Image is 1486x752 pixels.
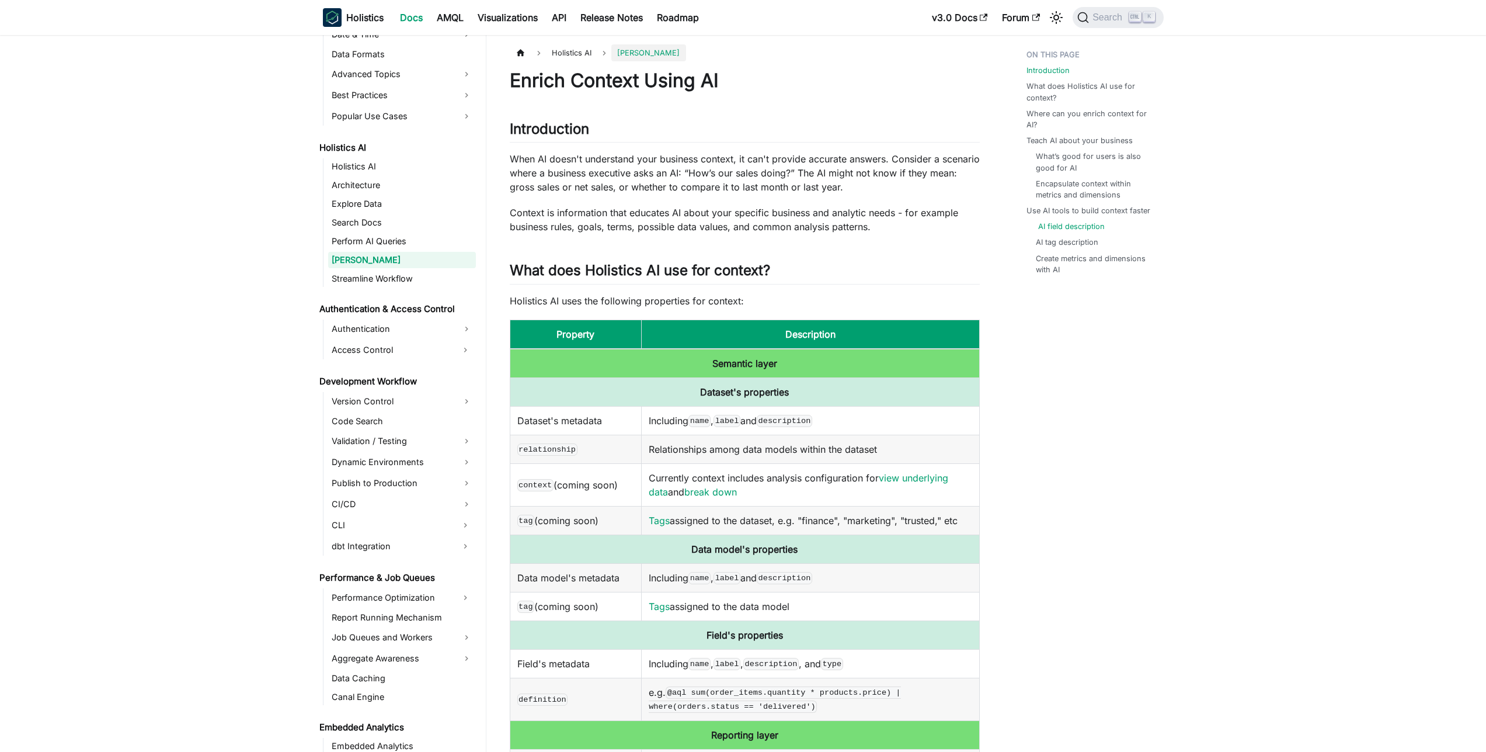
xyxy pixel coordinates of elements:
button: Expand sidebar category 'Performance Optimization' [455,588,476,607]
a: Tags [649,515,670,526]
button: Switch between dark and light mode (currently light mode) [1047,8,1066,27]
a: Authentication [328,320,476,338]
a: Dynamic Environments [328,453,476,472]
a: Authentication & Access Control [316,301,476,317]
code: relationship [517,443,577,455]
code: label [714,415,740,427]
p: Holistics AI uses the following properties for context: [510,294,980,308]
a: Data Formats [328,46,476,63]
span: Holistics AI [546,44,597,61]
a: Roadmap [650,8,706,27]
a: CI/CD [328,495,476,514]
a: Version Control [328,392,476,411]
code: name [688,415,711,427]
code: context [517,479,554,491]
code: tag [517,601,535,612]
a: CLI [328,516,455,535]
a: Use AI tools to build context faster [1026,205,1150,216]
a: AI tag description [1036,237,1098,248]
a: view underlying data [649,472,948,498]
nav: Breadcrumbs [510,44,980,61]
a: Streamline Workflow [328,271,476,287]
a: Visualizations [471,8,545,27]
a: Architecture [328,177,476,193]
a: Explore Data [328,196,476,212]
td: assigned to the data model [642,592,979,621]
a: v3.0 Docs [925,8,995,27]
h1: Enrich Context Using AI [510,69,980,92]
code: name [688,572,711,584]
a: Home page [510,44,532,61]
a: Teach AI about your business [1026,135,1133,146]
code: name [688,658,711,670]
td: (coming soon) [510,592,642,621]
a: Performance Optimization [328,588,455,607]
button: Expand sidebar category 'dbt Integration' [455,537,476,556]
th: Property [510,320,642,349]
button: Expand sidebar category 'Access Control' [455,341,476,359]
a: Perform AI Queries [328,233,476,249]
a: Embedded Analytics [316,719,476,736]
a: Where can you enrich context for AI? [1026,108,1157,130]
a: Holistics AI [328,158,476,175]
a: Publish to Production [328,474,476,493]
a: API [545,8,573,27]
code: label [714,658,740,670]
a: Forum [995,8,1047,27]
b: Reporting layer [711,729,778,741]
td: Dataset's metadata [510,406,642,435]
a: Performance & Job Queues [316,570,476,586]
a: Tags [649,601,670,612]
button: Search (Ctrl+K) [1073,7,1163,28]
code: description [757,415,812,427]
a: [PERSON_NAME] [328,252,476,268]
span: Search [1089,12,1129,23]
kbd: K [1143,12,1155,22]
code: type [821,658,843,670]
td: Currently context includes analysis configuration for and [642,463,979,506]
span: [PERSON_NAME] [611,44,685,61]
a: Development Workflow [316,373,476,390]
b: Dataset's properties [700,386,789,398]
a: Encapsulate context within metrics and dimensions [1036,178,1152,200]
td: Data model's metadata [510,563,642,592]
td: e.g. [642,678,979,720]
a: Release Notes [573,8,650,27]
a: Report Running Mechanism [328,609,476,626]
a: Data Caching [328,670,476,687]
button: Expand sidebar category 'CLI' [455,516,476,535]
p: Context is information that educates AI about your specific business and analytic needs - for exa... [510,206,980,234]
nav: Docs sidebar [311,35,486,752]
h2: What does Holistics AI use for context? [510,262,980,284]
a: Best Practices [328,86,476,105]
a: dbt Integration [328,537,455,556]
a: AI field description [1038,221,1105,232]
th: Description [642,320,979,349]
a: What does Holistics AI use for context? [1026,81,1157,103]
a: Access Control [328,341,455,359]
a: Holistics AI [316,140,476,156]
b: Semantic layer [712,358,777,369]
a: Canal Engine [328,689,476,705]
a: Validation / Testing [328,432,476,450]
a: Docs [393,8,430,27]
td: Including , and [642,406,979,435]
b: Data model's properties [691,543,798,555]
code: label [714,572,740,584]
td: (coming soon) [510,506,642,535]
img: Holistics [323,8,342,27]
code: definition [517,694,568,705]
code: tag [517,515,535,526]
a: Introduction [1026,65,1070,76]
code: description [743,658,799,670]
a: Create metrics and dimensions with AI [1036,253,1152,275]
a: Job Queues and Workers [328,628,476,647]
a: break down [684,486,737,498]
p: When AI doesn't understand your business context, it can't provide accurate answers. Consider a s... [510,152,980,194]
code: @aql sum(order_items.quantity * products.price) | where(orders.status == 'delivered') [649,687,900,712]
a: Code Search [328,413,476,429]
a: AMQL [430,8,471,27]
td: Field's metadata [510,649,642,678]
a: Advanced Topics [328,65,476,84]
b: Holistics [346,11,384,25]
